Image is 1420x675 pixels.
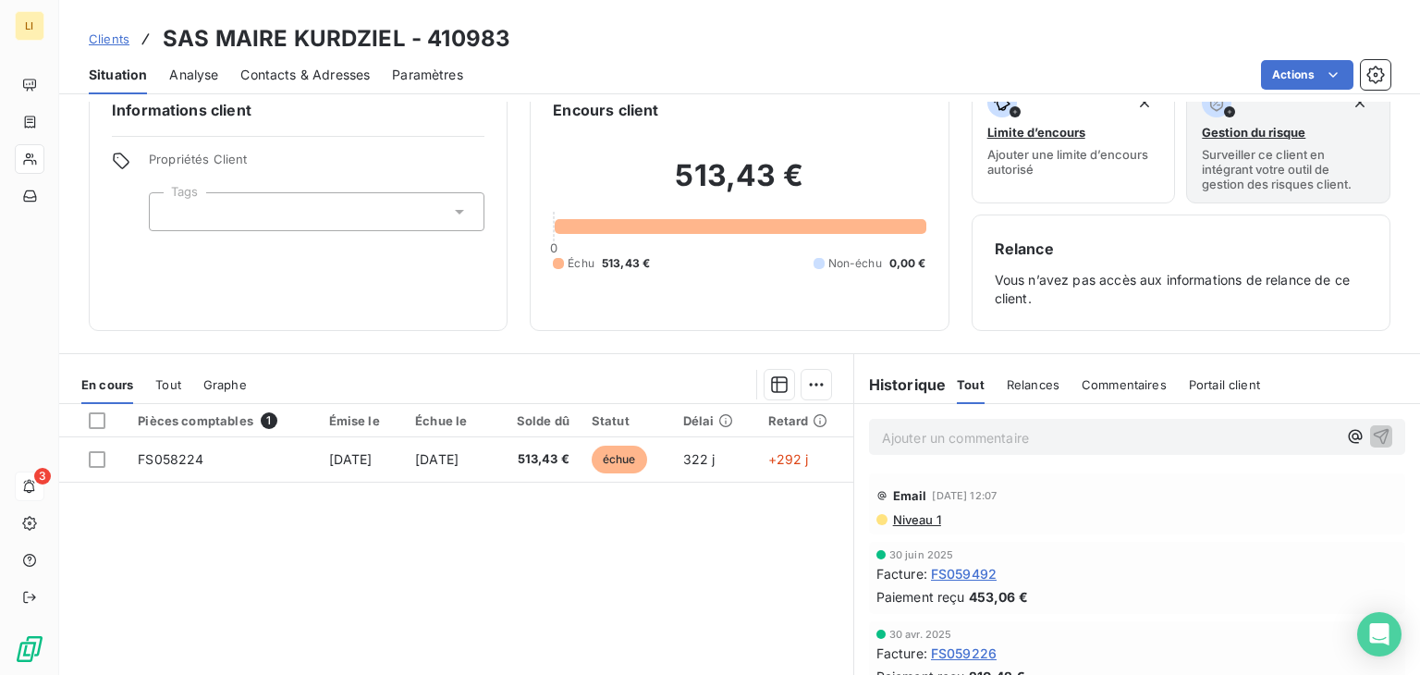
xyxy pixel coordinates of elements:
[1357,612,1402,657] div: Open Intercom Messenger
[889,549,954,560] span: 30 juin 2025
[138,451,203,467] span: FS058224
[995,238,1367,260] h6: Relance
[240,66,370,84] span: Contacts & Adresses
[550,240,557,255] span: 0
[392,66,463,84] span: Paramètres
[1007,377,1059,392] span: Relances
[415,413,481,428] div: Échue le
[89,31,129,46] span: Clients
[931,564,997,583] span: FS059492
[169,66,218,84] span: Analyse
[329,413,394,428] div: Émise le
[683,413,746,428] div: Délai
[34,468,51,485] span: 3
[876,587,965,607] span: Paiement reçu
[931,644,997,663] span: FS059226
[592,446,647,473] span: échue
[1261,60,1353,90] button: Actions
[568,255,594,272] span: Échu
[602,255,650,272] span: 513,43 €
[553,157,925,213] h2: 513,43 €
[932,490,997,501] span: [DATE] 12:07
[415,451,459,467] span: [DATE]
[995,238,1367,308] div: Vous n’avez pas accès aux informations de relance de ce client.
[155,377,181,392] span: Tout
[683,451,716,467] span: 322 j
[163,22,510,55] h3: SAS MAIRE KURDZIEL - 410983
[203,377,247,392] span: Graphe
[15,11,44,41] div: LI
[1189,377,1260,392] span: Portail client
[89,30,129,48] a: Clients
[972,76,1176,203] button: Limite d’encoursAjouter une limite d’encours autorisé
[1202,147,1375,191] span: Surveiller ce client en intégrant votre outil de gestion des risques client.
[969,587,1028,607] span: 453,06 €
[503,413,569,428] div: Solde dû
[261,412,277,429] span: 1
[592,413,661,428] div: Statut
[15,634,44,664] img: Logo LeanPay
[891,512,941,527] span: Niveau 1
[149,152,484,178] span: Propriétés Client
[329,451,373,467] span: [DATE]
[1202,125,1305,140] span: Gestion du risque
[854,374,947,396] h6: Historique
[876,644,927,663] span: Facture :
[112,99,484,121] h6: Informations client
[876,564,927,583] span: Facture :
[1186,76,1390,203] button: Gestion du risqueSurveiller ce client en intégrant votre outil de gestion des risques client.
[503,450,569,469] span: 513,43 €
[893,488,927,503] span: Email
[768,413,842,428] div: Retard
[957,377,985,392] span: Tout
[553,99,658,121] h6: Encours client
[828,255,882,272] span: Non-échu
[889,255,926,272] span: 0,00 €
[987,125,1085,140] span: Limite d’encours
[768,451,809,467] span: +292 j
[89,66,147,84] span: Situation
[1082,377,1167,392] span: Commentaires
[165,203,179,220] input: Ajouter une valeur
[138,412,306,429] div: Pièces comptables
[81,377,133,392] span: En cours
[987,147,1160,177] span: Ajouter une limite d’encours autorisé
[889,629,952,640] span: 30 avr. 2025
